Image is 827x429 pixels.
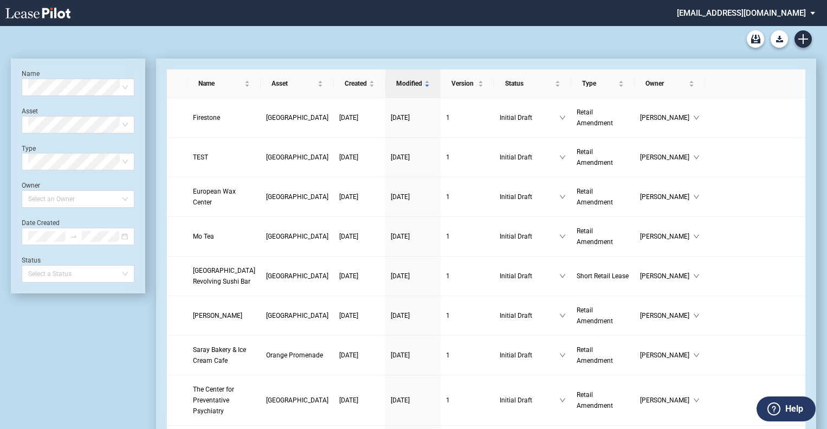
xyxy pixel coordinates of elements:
[693,273,700,279] span: down
[22,145,36,152] label: Type
[693,154,700,161] span: down
[339,351,358,359] span: [DATE]
[446,152,489,163] a: 1
[500,231,559,242] span: Initial Draft
[266,112,328,123] a: [GEOGRAPHIC_DATA]
[559,273,566,279] span: down
[334,69,385,98] th: Created
[577,389,629,411] a: Retail Amendment
[193,386,234,415] span: The Center for Preventative Psychiatry
[451,78,476,89] span: Version
[391,395,435,406] a: [DATE]
[339,112,380,123] a: [DATE]
[391,153,410,161] span: [DATE]
[693,233,700,240] span: down
[559,114,566,121] span: down
[272,78,315,89] span: Asset
[785,402,803,416] label: Help
[640,350,693,361] span: [PERSON_NAME]
[70,233,77,240] span: to
[339,312,358,319] span: [DATE]
[446,112,489,123] a: 1
[446,233,450,240] span: 1
[446,271,489,281] a: 1
[559,233,566,240] span: down
[577,272,629,280] span: Short Retail Lease
[571,69,635,98] th: Type
[577,305,629,326] a: Retail Amendment
[559,352,566,358] span: down
[640,152,693,163] span: [PERSON_NAME]
[446,114,450,121] span: 1
[396,78,422,89] span: Modified
[446,193,450,201] span: 1
[640,191,693,202] span: [PERSON_NAME]
[577,306,613,325] span: Retail Amendment
[577,148,613,167] span: Retail Amendment
[339,396,358,404] span: [DATE]
[640,395,693,406] span: [PERSON_NAME]
[446,231,489,242] a: 1
[339,193,358,201] span: [DATE]
[266,271,328,281] a: [GEOGRAPHIC_DATA]
[266,114,328,121] span: Loch Raven Plaza
[266,351,323,359] span: Orange Promenade
[193,231,255,242] a: Mo Tea
[693,397,700,404] span: down
[193,310,255,321] a: [PERSON_NAME]
[577,226,629,247] a: Retail Amendment
[645,78,687,89] span: Owner
[640,271,693,281] span: [PERSON_NAME]
[500,395,559,406] span: Initial Draft
[577,108,613,127] span: Retail Amendment
[266,310,328,321] a: [GEOGRAPHIC_DATA]
[193,312,242,319] span: Ashley Boutique
[577,188,613,206] span: Retail Amendment
[391,272,410,280] span: [DATE]
[794,30,812,48] a: Create new document
[193,114,220,121] span: Firestone
[446,310,489,321] a: 1
[446,312,450,319] span: 1
[339,395,380,406] a: [DATE]
[635,69,705,98] th: Owner
[640,310,693,321] span: [PERSON_NAME]
[193,188,236,206] span: European Wax Center
[559,312,566,319] span: down
[559,154,566,161] span: down
[339,152,380,163] a: [DATE]
[391,310,435,321] a: [DATE]
[193,267,255,285] span: Shinjuku Station Revolving Sushi Bar
[693,194,700,200] span: down
[22,182,40,189] label: Owner
[266,312,328,319] span: College Plaza
[391,191,435,202] a: [DATE]
[500,112,559,123] span: Initial Draft
[577,186,629,208] a: Retail Amendment
[391,350,435,361] a: [DATE]
[582,78,616,89] span: Type
[500,350,559,361] span: Initial Draft
[193,384,255,417] a: The Center for Preventative Psychiatry
[193,344,255,366] a: Saray Bakery & Ice Cream Cafe
[266,191,328,202] a: [GEOGRAPHIC_DATA]
[193,186,255,208] a: European Wax Center
[22,107,38,115] label: Asset
[188,69,261,98] th: Name
[577,391,613,409] span: Retail Amendment
[266,231,328,242] a: [GEOGRAPHIC_DATA]
[339,271,380,281] a: [DATE]
[391,193,410,201] span: [DATE]
[693,312,700,319] span: down
[266,350,328,361] a: Orange Promenade
[767,30,791,48] md-menu: Download Blank Form List
[391,312,410,319] span: [DATE]
[339,153,358,161] span: [DATE]
[757,396,816,421] button: Help
[70,233,77,240] span: swap-right
[577,344,629,366] a: Retail Amendment
[577,107,629,129] a: Retail Amendment
[577,227,613,246] span: Retail Amendment
[446,395,489,406] a: 1
[391,271,435,281] a: [DATE]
